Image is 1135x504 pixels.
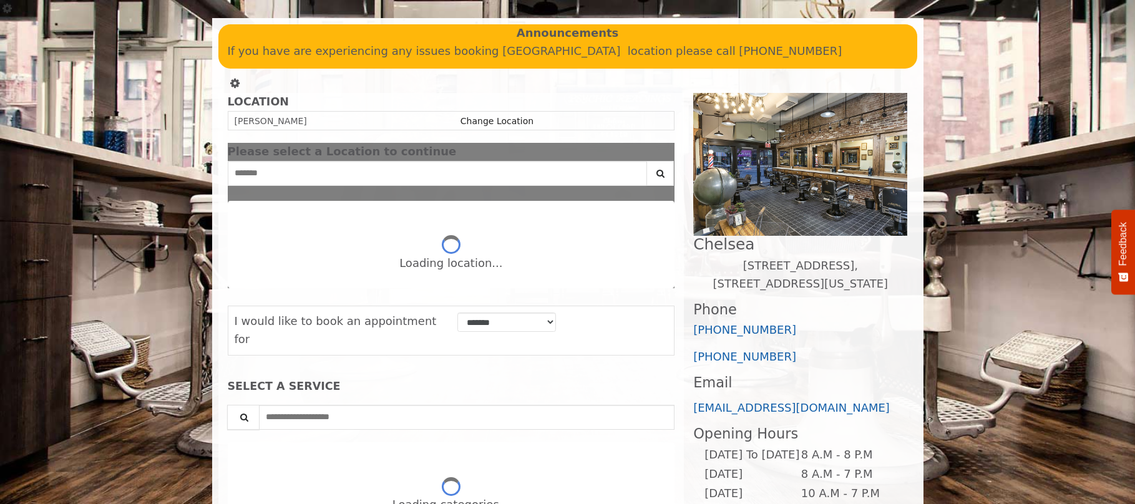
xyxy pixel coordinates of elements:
[693,426,907,442] h3: Opening Hours
[693,302,907,317] h3: Phone
[228,161,648,186] input: Search Center
[704,484,800,503] td: [DATE]
[228,42,908,61] p: If you have are experiencing any issues booking [GEOGRAPHIC_DATA] location please call [PHONE_NUM...
[399,254,502,273] div: Loading location...
[228,380,675,392] div: SELECT A SERVICE
[801,465,897,484] td: 8 A.M - 7 P.M
[693,236,907,253] h2: Chelsea
[656,148,675,156] button: close dialog
[235,314,437,346] span: I would like to book an appointment for
[460,116,533,126] a: Change Location
[693,350,796,363] a: [PHONE_NUMBER]
[653,169,668,178] i: Search button
[693,401,890,414] a: [EMAIL_ADDRESS][DOMAIN_NAME]
[1111,210,1135,294] button: Feedback - Show survey
[693,375,907,390] h3: Email
[517,24,619,42] b: Announcements
[228,145,457,158] span: Please select a Location to continue
[235,116,307,126] span: [PERSON_NAME]
[1118,222,1129,266] span: Feedback
[228,95,289,108] b: LOCATION
[228,161,675,192] div: Center Select
[693,257,907,293] p: [STREET_ADDRESS],[STREET_ADDRESS][US_STATE]
[704,465,800,484] td: [DATE]
[801,484,897,503] td: 10 A.M - 7 P.M
[801,445,897,465] td: 8 A.M - 8 P.M
[227,405,260,430] button: Service Search
[704,445,800,465] td: [DATE] To [DATE]
[693,323,796,336] a: [PHONE_NUMBER]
